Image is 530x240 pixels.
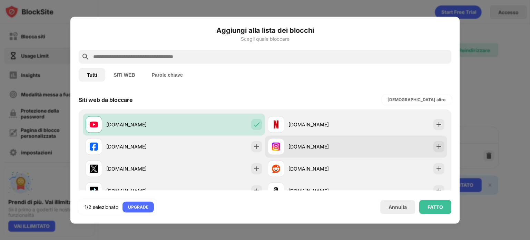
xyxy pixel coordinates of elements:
[288,187,356,194] div: [DOMAIN_NAME]
[79,36,451,41] div: Scegli quale bloccare
[389,204,407,210] div: Annulla
[106,165,174,172] div: [DOMAIN_NAME]
[288,143,356,150] div: [DOMAIN_NAME]
[90,164,98,173] img: favicons
[288,165,356,172] div: [DOMAIN_NAME]
[272,120,280,128] img: favicons
[288,121,356,128] div: [DOMAIN_NAME]
[387,96,445,103] div: [DEMOGRAPHIC_DATA] altro
[81,52,90,61] img: search.svg
[272,164,280,173] img: favicons
[79,25,451,35] h6: Aggiungi alla lista dei blocchi
[106,143,174,150] div: [DOMAIN_NAME]
[90,120,98,128] img: favicons
[90,142,98,151] img: favicons
[79,68,105,81] button: Tutti
[106,121,174,128] div: [DOMAIN_NAME]
[272,186,280,195] img: favicons
[90,186,98,195] img: favicons
[128,203,148,210] div: UPGRADE
[272,142,280,151] img: favicons
[106,187,174,194] div: [DOMAIN_NAME]
[85,203,118,210] div: 1/2 selezionato
[79,96,133,103] div: Siti web da bloccare
[144,68,191,81] button: Parole chiave
[428,204,443,210] div: FATTO
[105,68,143,81] button: SITI WEB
